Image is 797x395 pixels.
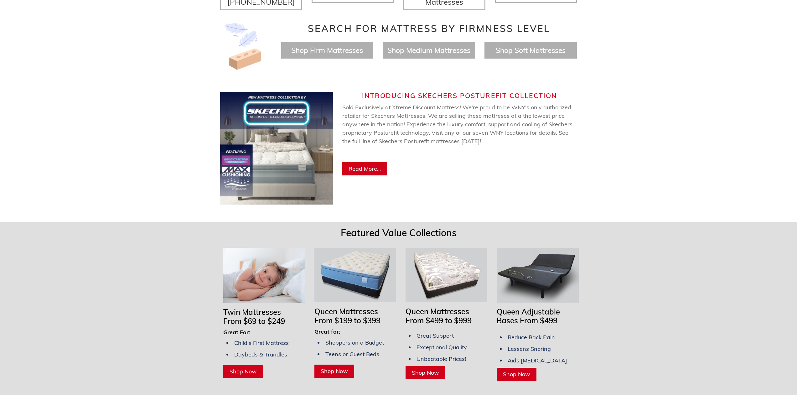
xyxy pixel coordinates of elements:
[220,23,267,70] img: Image-of-brick- and-feather-representing-firm-and-soft-feel
[349,165,381,172] span: Read More...
[291,46,363,55] a: Shop Firm Mattresses
[342,162,387,175] a: Read More...
[314,248,396,302] img: Queen Mattresses From $199 to $349
[314,316,380,325] span: From $199 to $399
[223,316,285,326] span: From $69 to $249
[417,332,454,339] span: Great Support
[503,371,530,378] span: Shop Now
[325,339,384,346] span: Shoppers on a Budget
[223,329,250,336] span: Great For:
[496,46,566,55] a: Shop Soft Mattresses
[417,355,466,362] span: Unbeatable Prices!
[223,365,263,378] a: Shop Now
[362,91,557,100] span: Introducing Skechers Posturefit Collection
[230,368,257,375] span: Shop Now
[220,92,333,205] img: Skechers Web Banner (750 x 750 px) (2).jpg__PID:de10003e-3404-460f-8276-e05f03caa093
[508,357,567,364] span: Aids [MEDICAL_DATA]
[234,351,287,358] span: Daybeds & Trundles
[406,366,445,379] a: Shop Now
[417,344,467,351] span: Exceptional Quality
[406,248,487,302] img: Queen Mattresses From $449 to $949
[341,227,457,239] span: Featured Value Collections
[314,328,340,335] span: Great for:
[308,23,550,34] span: Search for Mattress by Firmness Level
[223,248,305,303] img: Twin Mattresses From $69 to $169
[223,307,281,317] span: Twin Mattresses
[387,46,470,55] a: Shop Medium Mattresses
[497,307,560,325] span: Queen Adjustable Bases From $499
[497,248,578,302] img: Adjustable Bases Starting at $379
[314,365,354,378] a: Shop Now
[234,339,289,346] span: Child's First Mattress
[508,334,555,341] span: Reduce Back Pain
[314,307,378,316] span: Queen Mattresses
[325,351,379,358] span: Teens or Guest Beds
[321,367,348,375] span: Shop Now
[342,104,572,162] span: Sold Exclusively at Xtreme Discount Mattress! We're proud to be WNY's only authorized retailer fo...
[406,316,472,325] span: From $499 to $999
[508,345,551,352] span: Lessens Snoring
[406,307,469,316] span: Queen Mattresses
[412,369,439,376] span: Shop Now
[497,368,536,381] a: Shop Now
